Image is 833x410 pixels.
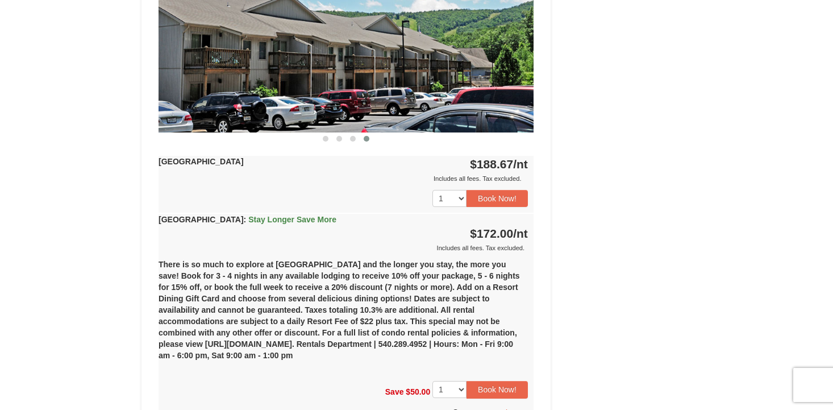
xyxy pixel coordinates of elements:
[159,254,534,375] div: There is so much to explore at [GEOGRAPHIC_DATA] and the longer you stay, the more you save! Book...
[159,173,528,184] div: Includes all fees. Tax excluded.
[406,387,430,396] span: $50.00
[470,227,513,240] span: $172.00
[385,387,404,396] span: Save
[470,158,528,171] strong: $188.67
[159,215,336,224] strong: [GEOGRAPHIC_DATA]
[467,381,528,398] button: Book Now!
[159,157,244,166] strong: [GEOGRAPHIC_DATA]
[513,158,528,171] span: /nt
[159,242,528,254] div: Includes all fees. Tax excluded.
[244,215,247,224] span: :
[248,215,336,224] span: Stay Longer Save More
[467,190,528,207] button: Book Now!
[513,227,528,240] span: /nt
